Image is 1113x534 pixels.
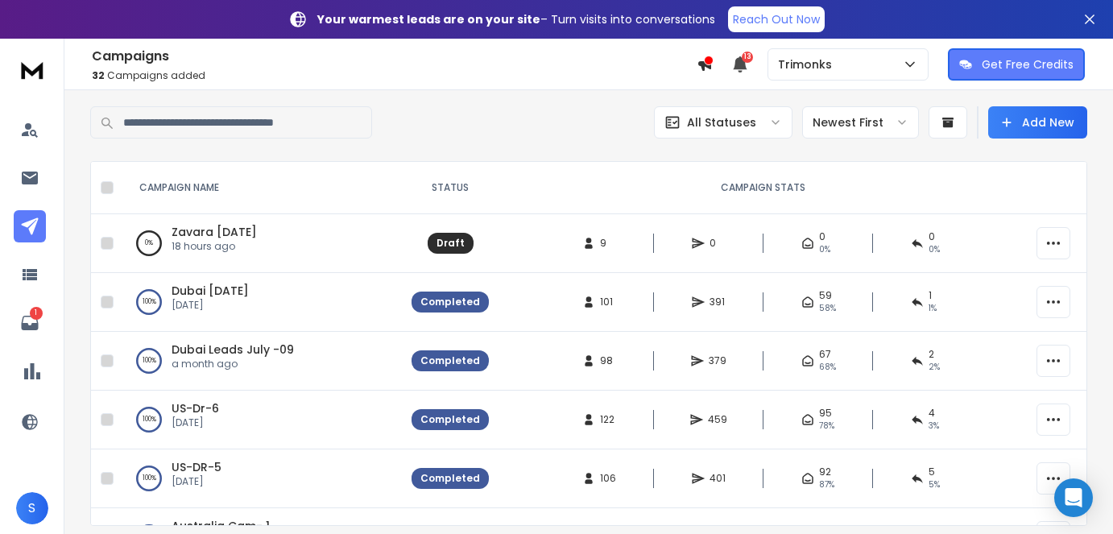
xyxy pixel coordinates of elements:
span: 0% [819,243,830,256]
button: S [16,492,48,524]
p: Trimonks [778,56,838,72]
td: 100%Dubai [DATE][DATE] [120,273,402,332]
strong: Your warmest leads are on your site [317,11,540,27]
a: Zavara [DATE] [172,224,257,240]
div: Completed [420,472,480,485]
span: 3 % [929,420,939,433]
a: US-DR-5 [172,459,221,475]
button: Newest First [802,106,919,139]
span: 5 % [929,478,940,491]
button: Add New [988,106,1087,139]
span: 32 [92,68,105,82]
span: 1 % [929,302,937,315]
button: Get Free Credits [948,48,1085,81]
img: logo [16,55,48,85]
span: 391 [710,296,726,308]
span: 459 [708,413,727,426]
p: Get Free Credits [982,56,1074,72]
span: 401 [710,472,726,485]
p: 0 % [145,235,153,251]
span: 0 [819,230,825,243]
span: 78 % [819,420,834,433]
p: 1 [30,307,43,320]
span: 92 [819,466,831,478]
span: 59 [819,289,832,302]
span: 5 [929,466,935,478]
p: 100 % [143,412,156,428]
p: Reach Out Now [733,11,820,27]
a: Dubai Leads July -09 [172,342,294,358]
div: Open Intercom Messenger [1054,478,1093,517]
a: US-Dr-6 [172,400,219,416]
p: a month ago [172,358,294,370]
p: 100 % [143,470,156,486]
td: 100%US-Dr-6[DATE] [120,391,402,449]
p: All Statuses [687,114,756,130]
span: 106 [600,472,616,485]
span: 4 [929,407,935,420]
a: Australia Cam- 1 [172,518,270,534]
span: 1 [929,289,932,302]
span: 101 [600,296,616,308]
a: 1 [14,307,46,339]
div: Completed [420,296,480,308]
span: 0 [929,230,935,243]
td: 0%Zavara [DATE]18 hours ago [120,214,402,273]
div: Draft [437,237,465,250]
span: 67 [819,348,831,361]
span: 379 [709,354,726,367]
th: CAMPAIGN STATS [499,162,1027,214]
span: 58 % [819,302,836,315]
span: 2 % [929,361,940,374]
span: 2 [929,348,934,361]
p: [DATE] [172,299,249,312]
p: [DATE] [172,475,221,488]
span: 0% [929,243,940,256]
span: 122 [600,413,616,426]
td: 100%US-DR-5[DATE] [120,449,402,508]
a: Dubai [DATE] [172,283,249,299]
p: 100 % [143,294,156,310]
p: Campaigns added [92,69,697,82]
a: Reach Out Now [728,6,825,32]
th: STATUS [402,162,499,214]
p: – Turn visits into conversations [317,11,715,27]
th: CAMPAIGN NAME [120,162,402,214]
div: Completed [420,413,480,426]
p: 100 % [143,353,156,369]
span: 13 [742,52,753,63]
td: 100%Dubai Leads July -09a month ago [120,332,402,391]
span: 68 % [819,361,836,374]
span: 98 [600,354,616,367]
p: 18 hours ago [172,240,257,253]
span: 9 [600,237,616,250]
span: 87 % [819,478,834,491]
h1: Campaigns [92,47,697,66]
span: 95 [819,407,832,420]
p: [DATE] [172,416,219,429]
span: 0 [710,237,726,250]
div: Completed [420,354,480,367]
